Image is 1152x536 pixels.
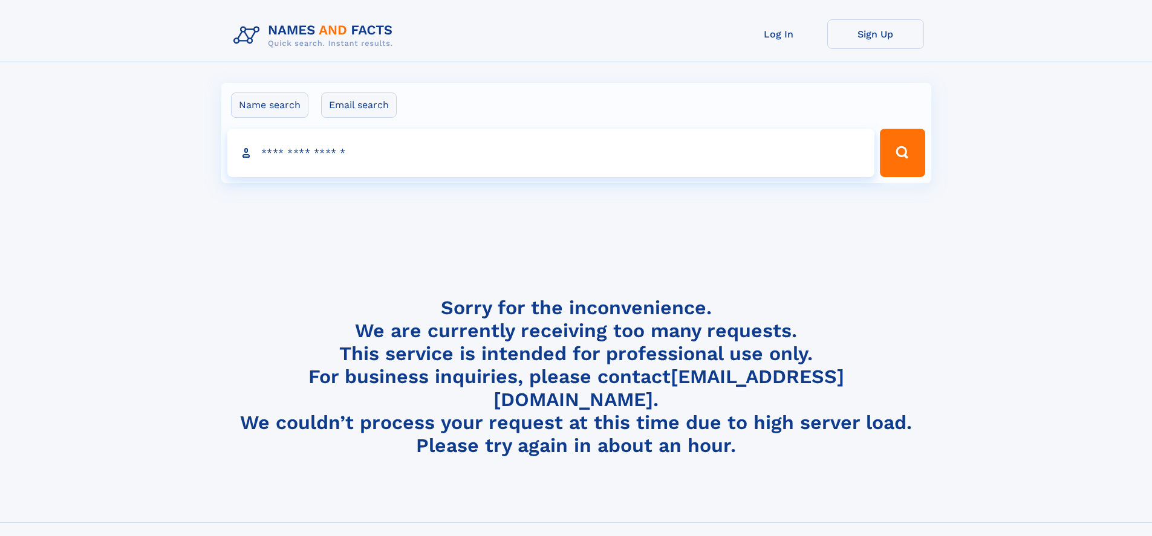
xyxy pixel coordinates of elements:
[827,19,924,49] a: Sign Up
[880,129,925,177] button: Search Button
[321,92,397,118] label: Email search
[229,296,924,457] h4: Sorry for the inconvenience. We are currently receiving too many requests. This service is intend...
[227,129,875,177] input: search input
[731,19,827,49] a: Log In
[231,92,308,118] label: Name search
[493,365,844,411] a: [EMAIL_ADDRESS][DOMAIN_NAME]
[229,19,403,52] img: Logo Names and Facts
